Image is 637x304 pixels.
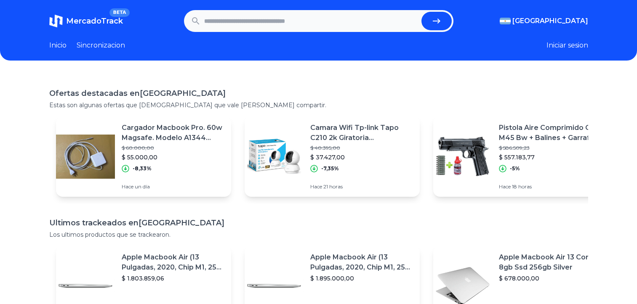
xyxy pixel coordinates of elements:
p: Pistola Aire Comprimido Colt M45 Bw + Balines + Garrafas. [499,123,602,143]
p: Camara Wifi Tp-link Tapo C210 2k Giratoria [PERSON_NAME] [310,123,413,143]
p: $ 586.509,23 [499,145,602,151]
a: Sincronizacion [77,40,125,50]
p: $ 55.000,00 [122,153,224,161]
a: MercadoTrackBETA [49,14,123,28]
p: Hace un día [122,183,224,190]
button: [GEOGRAPHIC_DATA] [500,16,588,26]
a: Featured imagePistola Aire Comprimido Colt M45 Bw + Balines + Garrafas.$ 586.509,23$ 557.183,77-5... [433,116,608,197]
p: Estas son algunas ofertas que [DEMOGRAPHIC_DATA] que vale [PERSON_NAME] compartir. [49,101,588,109]
span: BETA [109,8,129,17]
p: Cargador Macbook Pro. 60w Magsafe. Modelo A1344 [PERSON_NAME] [122,123,224,143]
p: Apple Macbook Air (13 Pulgadas, 2020, Chip M1, 256 Gb De Ssd, 8 Gb De Ram) - Plata [122,252,224,272]
img: Featured image [433,127,492,186]
img: Featured image [56,127,115,186]
p: $ 37.427,00 [310,153,413,161]
img: Argentina [500,18,511,24]
p: $ 1.895.000,00 [310,274,413,283]
button: Iniciar sesion [546,40,588,50]
p: -7,35% [321,165,339,172]
p: $ 1.803.859,06 [122,274,224,283]
p: -5% [510,165,520,172]
p: Hace 18 horas [499,183,602,190]
h1: Ultimos trackeados en [GEOGRAPHIC_DATA] [49,217,588,229]
a: Featured imageCamara Wifi Tp-link Tapo C210 2k Giratoria [PERSON_NAME]$ 40.395,00$ 37.427,00-7,35... [245,116,420,197]
span: MercadoTrack [66,16,123,26]
p: Hace 21 horas [310,183,413,190]
p: $ 678.000,00 [499,274,602,283]
p: $ 60.000,00 [122,145,224,151]
span: [GEOGRAPHIC_DATA] [512,16,588,26]
p: -8,33% [133,165,152,172]
h1: Ofertas destacadas en [GEOGRAPHIC_DATA] [49,87,588,99]
img: Featured image [245,127,304,186]
p: Apple Macbook Air (13 Pulgadas, 2020, Chip M1, 256 Gb De Ssd, 8 Gb De Ram) - Plata [310,252,413,272]
img: MercadoTrack [49,14,63,28]
p: Apple Macbook Air 13 Core I5 8gb Ssd 256gb Silver [499,252,602,272]
p: $ 40.395,00 [310,145,413,151]
p: Los ultimos productos que se trackearon. [49,230,588,239]
p: $ 557.183,77 [499,153,602,161]
a: Featured imageCargador Macbook Pro. 60w Magsafe. Modelo A1344 [PERSON_NAME]$ 60.000,00$ 55.000,00... [56,116,231,197]
a: Inicio [49,40,67,50]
